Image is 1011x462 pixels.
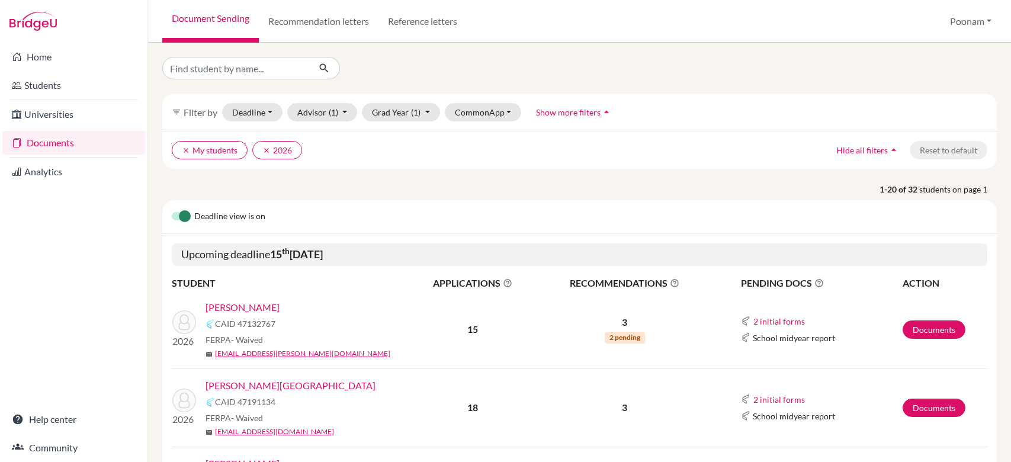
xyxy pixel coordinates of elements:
b: 15 [DATE] [270,248,323,261]
a: Home [2,45,145,69]
input: Find student by name... [162,57,309,79]
span: Filter by [184,107,217,118]
p: 2026 [172,412,196,426]
button: Poonam [945,10,997,33]
img: Common App logo [741,411,750,421]
img: Chowdhury, Anusha [172,310,196,334]
span: CAID 47132767 [215,317,275,330]
a: [PERSON_NAME] [206,300,280,315]
a: Documents [903,320,965,339]
span: - Waived [231,335,263,345]
span: - Waived [231,413,263,423]
span: School midyear report [753,332,835,344]
a: [PERSON_NAME][GEOGRAPHIC_DATA] [206,378,375,393]
span: Hide all filters [836,145,888,155]
a: Analytics [2,160,145,184]
span: School midyear report [753,410,835,422]
button: Advisor(1) [287,103,358,121]
p: 2026 [172,334,196,348]
span: (1) [329,107,338,117]
button: 2 initial forms [753,393,805,406]
i: clear [262,146,271,155]
img: Kunal Ruvala, Naisha [172,389,196,412]
strong: 1-20 of 32 [880,183,919,195]
h5: Upcoming deadline [172,243,987,266]
span: APPLICATIONS [409,276,536,290]
button: 2 initial forms [753,315,805,328]
a: [EMAIL_ADDRESS][PERSON_NAME][DOMAIN_NAME] [215,348,390,359]
p: 3 [537,400,712,415]
sup: th [282,246,290,256]
span: FERPA [206,333,263,346]
span: Show more filters [536,107,601,117]
button: clear2026 [252,141,302,159]
a: Help center [2,408,145,431]
button: Show more filtersarrow_drop_up [526,103,622,121]
a: Documents [903,399,965,417]
button: CommonApp [445,103,522,121]
a: Documents [2,131,145,155]
button: Hide all filtersarrow_drop_up [826,141,910,159]
span: RECOMMENDATIONS [537,276,712,290]
img: Common App logo [206,397,215,407]
a: Community [2,436,145,460]
b: 15 [467,323,478,335]
span: mail [206,351,213,358]
i: arrow_drop_up [601,106,612,118]
th: ACTION [902,275,987,291]
img: Common App logo [206,319,215,329]
span: Deadline view is on [194,210,265,224]
p: 3 [537,315,712,329]
i: arrow_drop_up [888,144,900,156]
span: PENDING DOCS [741,276,901,290]
span: mail [206,429,213,436]
i: clear [182,146,190,155]
b: 18 [467,402,478,413]
span: 2 pending [605,332,645,344]
span: CAID 47191134 [215,396,275,408]
a: Students [2,73,145,97]
th: STUDENT [172,275,409,291]
span: (1) [411,107,421,117]
button: Reset to default [910,141,987,159]
button: clearMy students [172,141,248,159]
i: filter_list [172,107,181,117]
span: students on page 1 [919,183,997,195]
button: Grad Year(1) [362,103,440,121]
span: FERPA [206,412,263,424]
button: Deadline [222,103,283,121]
img: Common App logo [741,316,750,326]
img: Common App logo [741,394,750,404]
a: [EMAIL_ADDRESS][DOMAIN_NAME] [215,426,334,437]
img: Bridge-U [9,12,57,31]
a: Universities [2,102,145,126]
img: Common App logo [741,333,750,342]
